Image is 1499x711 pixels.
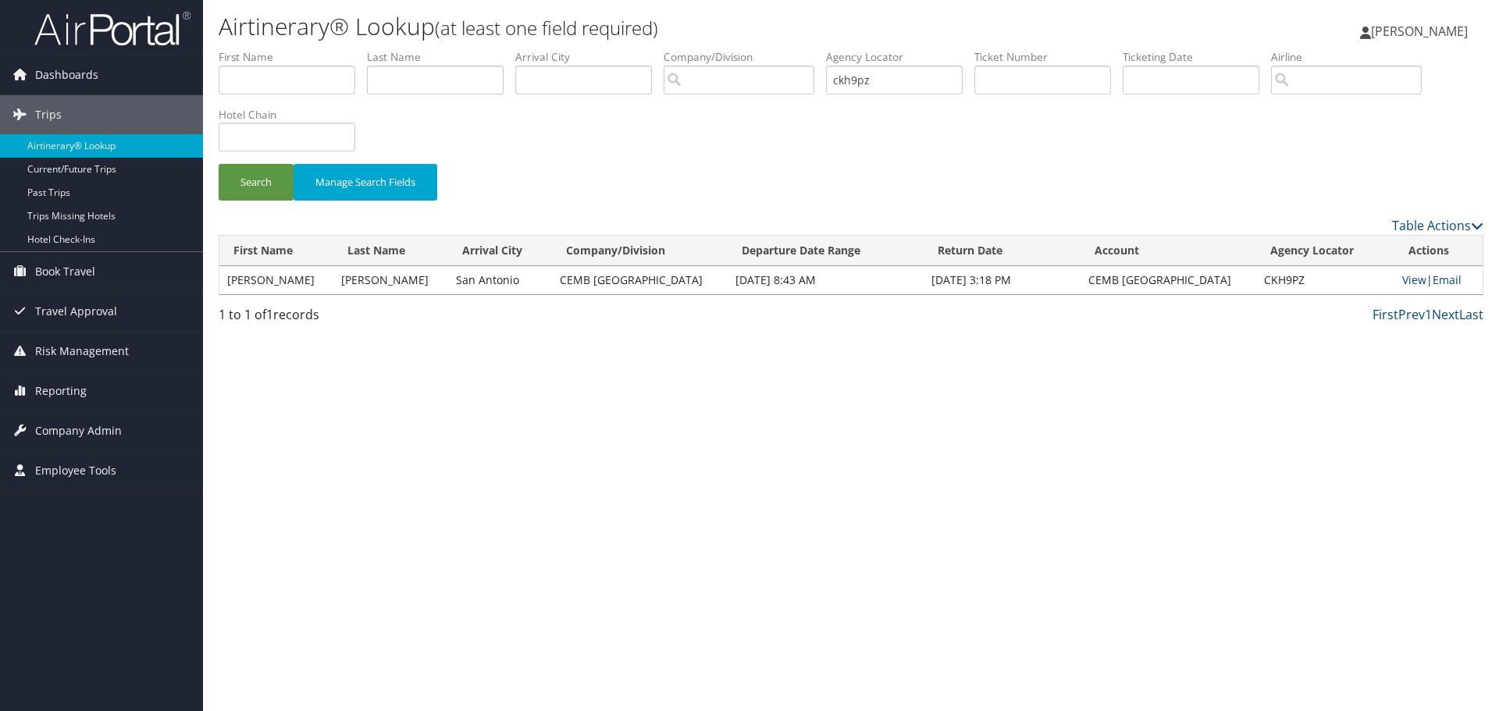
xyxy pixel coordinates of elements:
[35,371,87,411] span: Reporting
[219,49,367,65] label: First Name
[1081,266,1256,294] td: CEMB [GEOGRAPHIC_DATA]
[219,305,518,332] div: 1 to 1 of records
[35,292,117,331] span: Travel Approval
[219,266,333,294] td: [PERSON_NAME]
[294,164,437,201] button: Manage Search Fields
[1394,266,1483,294] td: |
[219,236,333,266] th: First Name: activate to sort column ascending
[367,49,515,65] label: Last Name
[1394,236,1483,266] th: Actions
[826,49,974,65] label: Agency Locator
[35,411,122,450] span: Company Admin
[924,236,1081,266] th: Return Date: activate to sort column ascending
[924,266,1081,294] td: [DATE] 3:18 PM
[266,306,273,323] span: 1
[1433,272,1462,287] a: Email
[1425,306,1432,323] a: 1
[1256,236,1394,266] th: Agency Locator: activate to sort column ascending
[1392,217,1483,234] a: Table Actions
[1398,306,1425,323] a: Prev
[219,10,1062,43] h1: Airtinerary® Lookup
[1371,23,1468,40] span: [PERSON_NAME]
[219,107,367,123] label: Hotel Chain
[35,252,95,291] span: Book Travel
[1123,49,1271,65] label: Ticketing Date
[35,451,116,490] span: Employee Tools
[1081,236,1256,266] th: Account: activate to sort column ascending
[1432,306,1459,323] a: Next
[664,49,826,65] label: Company/Division
[552,266,728,294] td: CEMB [GEOGRAPHIC_DATA]
[1256,266,1394,294] td: CKH9PZ
[1373,306,1398,323] a: First
[333,266,447,294] td: [PERSON_NAME]
[35,332,129,371] span: Risk Management
[1360,8,1483,55] a: [PERSON_NAME]
[34,10,190,47] img: airportal-logo.png
[974,49,1123,65] label: Ticket Number
[435,15,658,41] small: (at least one field required)
[448,236,552,266] th: Arrival City: activate to sort column ascending
[1271,49,1433,65] label: Airline
[728,266,924,294] td: [DATE] 8:43 AM
[1402,272,1426,287] a: View
[1459,306,1483,323] a: Last
[552,236,728,266] th: Company/Division
[333,236,447,266] th: Last Name: activate to sort column ascending
[35,95,62,134] span: Trips
[728,236,924,266] th: Departure Date Range: activate to sort column ascending
[448,266,552,294] td: San Antonio
[219,164,294,201] button: Search
[515,49,664,65] label: Arrival City
[35,55,98,94] span: Dashboards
